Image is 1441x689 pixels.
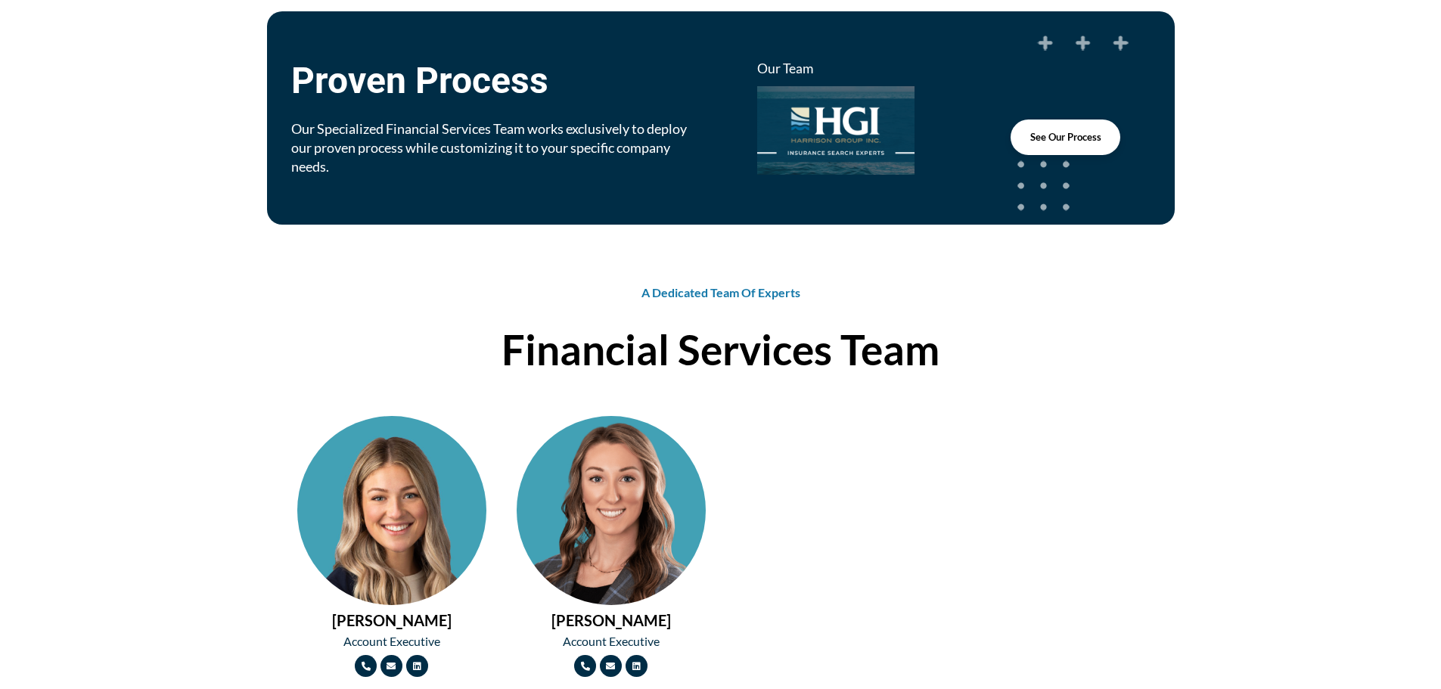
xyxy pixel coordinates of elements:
h2: Financial Services Team [290,329,1152,371]
h2: [PERSON_NAME] [517,613,706,628]
h2: Account Executive [517,635,706,647]
h2: [PERSON_NAME] [297,613,486,628]
h2: A Dedicated Team Of Experts [290,287,1152,299]
span: See Our Process [1030,132,1101,142]
span: Proven Process [291,60,691,101]
a: See Our Process [1011,119,1120,155]
div: Our Specialized Financial Services Team works exclusively to deploy our proven process while cust... [291,119,691,177]
h2: Account Executive [297,635,486,647]
div: Our Team [757,60,915,79]
img: HGI Insurance Search Experts [757,86,915,175]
